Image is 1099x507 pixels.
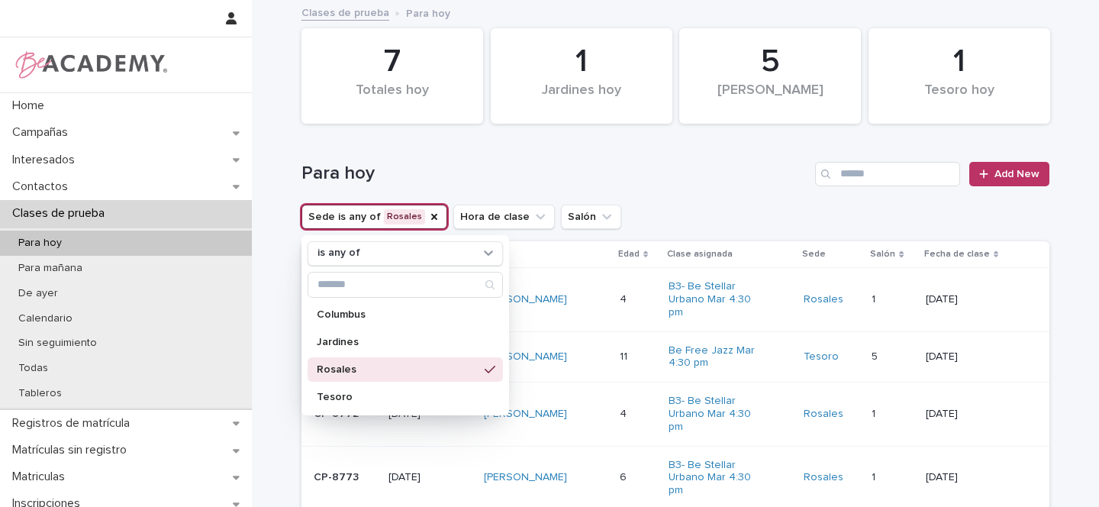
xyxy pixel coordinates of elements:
p: 4 [620,290,630,306]
a: [PERSON_NAME] [484,408,567,421]
div: 5 [705,43,835,81]
p: Para mañana [6,262,95,275]
a: Rosales [804,471,843,484]
tr: CP-8772[DATE][PERSON_NAME] 44 B3- Be Stellar Urbano Mar 4:30 pm Rosales 11 [DATE] [301,383,1049,446]
p: Interesados [6,153,87,167]
tr: CP-8760[DATE][PERSON_NAME] 44 B3- Be Stellar Urbano Mar 4:30 pm Rosales 11 [DATE] [301,268,1049,331]
a: B3- Be Stellar Urbano Mar 4:30 pm [669,459,764,497]
p: Salón [870,246,895,263]
a: B3- Be Stellar Urbano Mar 4:30 pm [669,395,764,433]
div: 7 [327,43,457,81]
p: Rosales [317,364,479,375]
p: Home [6,98,56,113]
a: [PERSON_NAME] [484,350,567,363]
p: 4 [620,405,630,421]
button: Hora de clase [453,205,555,229]
tr: CP-8761[DATE][PERSON_NAME] 1111 Be Free Jazz Mar 4:30 pm Tesoro 55 [DATE] [301,331,1049,383]
a: B3- Be Stellar Urbano Mar 4:30 pm [669,280,764,318]
p: Columbus [317,309,479,320]
div: 1 [517,43,646,81]
p: Fecha de clase [924,246,990,263]
div: Jardines hoy [517,82,646,115]
p: Registros de matrícula [6,416,142,431]
p: Clase asignada [667,246,733,263]
p: 11 [620,347,630,363]
p: [DATE] [926,350,1021,363]
a: [PERSON_NAME] [484,293,567,306]
p: [DATE] [926,471,1021,484]
a: Rosales [804,293,843,306]
p: Todas [6,362,60,375]
p: 1 [872,405,878,421]
div: Totales hoy [327,82,457,115]
p: Matrículas sin registro [6,443,139,457]
p: 5 [872,347,881,363]
p: Sede [802,246,826,263]
p: Edad [618,246,640,263]
p: Tableros [6,387,74,400]
div: [PERSON_NAME] [705,82,835,115]
p: 1 [872,468,878,484]
a: Be Free Jazz Mar 4:30 pm [669,344,764,370]
p: 1 [872,290,878,306]
div: Search [308,272,503,298]
button: Sede [301,205,447,229]
p: Tesoro [317,392,479,402]
p: Para hoy [406,4,450,21]
p: 6 [620,468,630,484]
p: Clases de prueba [6,206,117,221]
p: Calendario [6,312,85,325]
p: is any of [317,247,360,260]
p: Contactos [6,179,80,194]
span: Add New [994,169,1039,179]
p: CP-8773 [314,471,376,484]
p: [DATE] [388,471,472,484]
a: Tesoro [804,350,839,363]
p: Matriculas [6,470,77,484]
a: Add New [969,162,1049,186]
p: Campañas [6,125,80,140]
h1: Para hoy [301,163,809,185]
input: Search [308,273,502,297]
a: Rosales [804,408,843,421]
p: Sin seguimiento [6,337,109,350]
button: Salón [561,205,621,229]
p: [DATE] [926,293,1021,306]
img: WPrjXfSUmiLcdUfaYY4Q [12,50,169,80]
a: Clases de prueba [301,3,389,21]
p: Para hoy [6,237,74,250]
a: [PERSON_NAME] [484,471,567,484]
p: Jardines [317,337,479,347]
p: [DATE] [926,408,1021,421]
div: Tesoro hoy [894,82,1024,115]
div: 1 [894,43,1024,81]
input: Search [815,162,960,186]
p: De ayer [6,287,70,300]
